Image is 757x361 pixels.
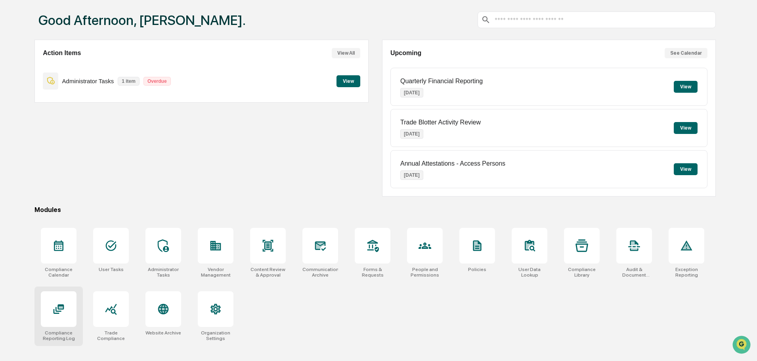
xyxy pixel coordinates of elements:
[41,330,76,341] div: Compliance Reporting Log
[400,78,483,85] p: Quarterly Financial Reporting
[616,267,652,278] div: Audit & Document Logs
[62,78,114,84] p: Administrator Tasks
[38,12,246,28] h1: Good Afternoon, [PERSON_NAME].
[43,50,81,57] h2: Action Items
[400,160,505,167] p: Annual Attestations - Access Persons
[355,267,390,278] div: Forms & Requests
[135,63,144,73] button: Start new chat
[198,267,233,278] div: Vendor Management
[16,115,50,123] span: Data Lookup
[65,100,98,108] span: Attestations
[41,267,76,278] div: Compliance Calendar
[400,119,481,126] p: Trade Blotter Activity Review
[8,17,144,29] p: How can we help?
[669,267,704,278] div: Exception Reporting
[8,61,22,75] img: 1746055101610-c473b297-6a78-478c-a979-82029cc54cd1
[5,112,53,126] a: 🔎Data Lookup
[143,77,171,86] p: Overdue
[27,61,130,69] div: Start new chat
[27,69,100,75] div: We're available if you need us!
[564,267,600,278] div: Compliance Library
[79,134,96,140] span: Pylon
[16,100,51,108] span: Preclearance
[54,97,101,111] a: 🗄️Attestations
[336,75,360,87] button: View
[56,134,96,140] a: Powered byPylon
[145,267,181,278] div: Administrator Tasks
[390,50,421,57] h2: Upcoming
[674,81,698,93] button: View
[93,330,129,341] div: Trade Compliance
[674,122,698,134] button: View
[118,77,140,86] p: 1 item
[732,335,753,356] iframe: Open customer support
[5,97,54,111] a: 🖐️Preclearance
[400,170,423,180] p: [DATE]
[34,206,716,214] div: Modules
[468,267,486,272] div: Policies
[665,48,707,58] button: See Calendar
[145,330,181,336] div: Website Archive
[512,267,547,278] div: User Data Lookup
[302,267,338,278] div: Communications Archive
[57,101,64,107] div: 🗄️
[407,267,443,278] div: People and Permissions
[336,77,360,84] a: View
[400,88,423,97] p: [DATE]
[332,48,360,58] button: View All
[250,267,286,278] div: Content Review & Approval
[8,116,14,122] div: 🔎
[674,163,698,175] button: View
[99,267,124,272] div: User Tasks
[8,101,14,107] div: 🖐️
[400,129,423,139] p: [DATE]
[198,330,233,341] div: Organization Settings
